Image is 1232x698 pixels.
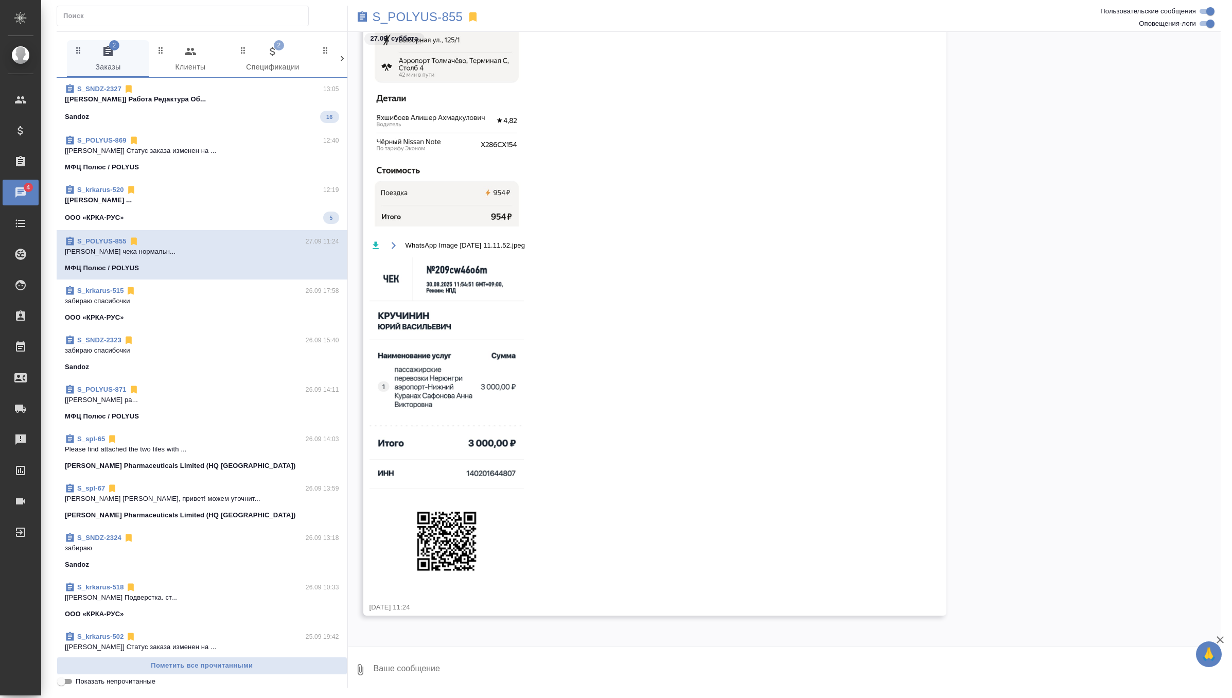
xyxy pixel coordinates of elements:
p: 26.09 13:59 [306,483,339,494]
svg: Зажми и перетащи, чтобы поменять порядок вкладок [74,45,83,55]
a: S_spl-65 [77,435,105,443]
p: 26.09 14:03 [306,434,339,444]
div: S_spl-6526.09 14:03Please find attached the two files with ...[PERSON_NAME] Pharmaceuticals Limit... [57,428,347,477]
button: Открыть на драйве [388,239,400,252]
p: [[PERSON_NAME] ра... [65,395,339,405]
span: Клиенты [155,45,225,74]
a: S_krkarus-515 [77,287,124,294]
p: Sandoz [65,560,89,570]
p: МФЦ Полюс / POLYUS [65,263,139,273]
a: S_krkarus-502 [77,633,124,640]
a: S_SNDZ-2327 [77,85,121,93]
svg: Отписаться [129,135,139,146]
svg: Отписаться [126,286,136,296]
p: 26.09 13:18 [306,533,339,543]
input: Поиск [63,9,308,23]
svg: Отписаться [107,434,117,444]
div: S_POLYUS-85527.09 11:24[PERSON_NAME] чека нормальн...МФЦ Полюс / POLYUS [57,230,347,280]
p: МФЦ Полюс / POLYUS [65,411,139,422]
span: WhatsApp Image [DATE] 11.11.52.jpeg [406,240,525,251]
span: Оповещения-логи [1139,19,1196,29]
div: S_krkarus-50225.09 19:42[[PERSON_NAME]] Статус заказа изменен на ...ООО «КРКА-РУС» [57,625,347,675]
p: Sandoz [65,362,89,372]
p: 26.09 15:40 [306,335,339,345]
svg: Зажми и перетащи, чтобы поменять порядок вкладок [156,45,166,55]
div: S_POLYUS-87126.09 14:11[[PERSON_NAME] ра...МФЦ Полюс / POLYUS [57,378,347,428]
svg: Отписаться [126,632,136,642]
a: S_spl-67 [77,484,105,492]
div: S_SNDZ-232713:05[[PERSON_NAME]] Работа Редактура Об...Sandoz16 [57,78,347,129]
p: 27.09 11:24 [306,236,339,247]
span: 🙏 [1200,643,1218,665]
div: S_POLYUS-86912:40[[PERSON_NAME]] Статус заказа изменен на ...МФЦ Полюс / POLYUS [57,129,347,179]
span: Пометить все прочитанными [62,660,342,672]
span: 5 [323,213,339,223]
span: 2 [274,40,284,50]
p: 27.09, суббота [371,33,418,44]
p: 25.09 19:42 [306,632,339,642]
p: [[PERSON_NAME] ... [65,195,339,205]
a: S_POLYUS-855 [77,237,127,245]
p: Sandoz [65,112,89,122]
p: ООО «КРКА-РУС» [65,213,124,223]
a: 4 [3,180,39,205]
a: S_POLYUS-871 [77,386,127,393]
p: [PERSON_NAME] Pharmaceuticals Limited (HQ [GEOGRAPHIC_DATA]) [65,461,296,471]
p: [PERSON_NAME] чека нормальн... [65,247,339,257]
a: S_krkarus-520 [77,186,124,194]
a: S_SNDZ-2324 [77,534,121,542]
a: S_krkarus-518 [77,583,124,591]
span: Спецификации [238,45,308,74]
p: 12:40 [323,135,339,146]
svg: Отписаться [126,185,136,195]
span: Заказы [73,45,143,74]
p: [PERSON_NAME] [PERSON_NAME], привет! можем уточнит... [65,494,339,504]
p: [[PERSON_NAME]] Статус заказа изменен на ... [65,642,339,652]
svg: Отписаться [124,533,134,543]
svg: Отписаться [124,335,134,345]
div: S_krkarus-52012:19[[PERSON_NAME] ...ООО «КРКА-РУС»5 [57,179,347,230]
p: ООО «КРКА-РУС» [65,609,124,619]
p: 26.09 14:11 [306,385,339,395]
svg: Отписаться [107,483,117,494]
p: [[PERSON_NAME]] Работа Редактура Об... [65,94,339,104]
button: Пометить все прочитанными [57,657,347,675]
p: [PERSON_NAME] Pharmaceuticals Limited (HQ [GEOGRAPHIC_DATA]) [65,510,296,520]
p: Please find attached the two files with ... [65,444,339,455]
svg: Отписаться [129,385,139,395]
div: S_SNDZ-232326.09 15:40забираю спасибочкиSandoz [57,329,347,378]
p: забираю [65,543,339,553]
svg: Отписаться [126,582,136,592]
p: 12:19 [323,185,339,195]
a: S_SNDZ-2323 [77,336,121,344]
span: 16 [320,112,339,122]
span: Пользовательские сообщения [1100,6,1196,16]
div: S_krkarus-51526.09 17:58забираю спасибочкиООО «КРКА-РУС» [57,280,347,329]
p: забираю спасибочки [65,345,339,356]
p: 26.09 17:58 [306,286,339,296]
span: Показать непрочитанные [76,676,155,687]
span: 4 [20,182,36,193]
button: 🙏 [1196,641,1222,667]
a: S_POLYUS-869 [77,136,127,144]
div: [DATE] 11:24 [369,602,911,613]
p: ООО «КРКА-РУС» [65,312,124,323]
p: МФЦ Полюс / POLYUS [65,162,139,172]
p: [[PERSON_NAME] Подверстка. ст... [65,592,339,603]
span: 2 [109,40,119,50]
a: S_POLYUS-855 [373,12,463,22]
span: Входящие [320,45,390,74]
p: забираю спасибочки [65,296,339,306]
svg: Отписаться [129,236,139,247]
button: Скачать [369,239,382,252]
p: 13:05 [323,84,339,94]
img: WhatsApp Image 2025-09-27 at 11.11.52.jpeg [369,257,524,585]
div: S_spl-6726.09 13:59[PERSON_NAME] [PERSON_NAME], привет! можем уточнит...[PERSON_NAME] Pharmaceuti... [57,477,347,527]
div: S_SNDZ-232426.09 13:18забираюSandoz [57,527,347,576]
svg: Зажми и перетащи, чтобы поменять порядок вкладок [238,45,248,55]
p: [[PERSON_NAME]] Статус заказа изменен на ... [65,146,339,156]
p: 26.09 10:33 [306,582,339,592]
svg: Отписаться [124,84,134,94]
div: S_krkarus-51826.09 10:33[[PERSON_NAME] Подверстка. ст...ООО «КРКА-РУС» [57,576,347,625]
